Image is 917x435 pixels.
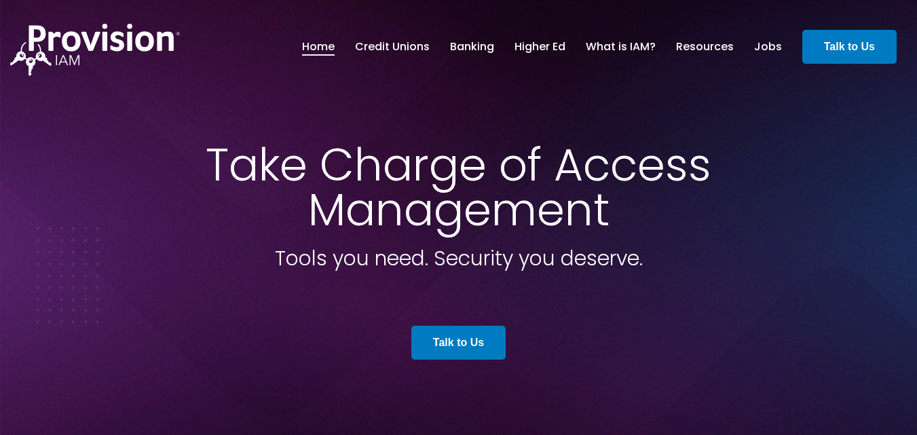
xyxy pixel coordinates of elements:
a: Talk to Us [802,30,897,64]
strong: Talk to Us [433,337,484,348]
img: ProvisionIAM-Logo-White [10,24,180,76]
a: Credit Unions [355,35,430,58]
strong: Talk to Us [824,41,875,52]
span: Tools you need. Security you deserve. [275,244,643,273]
a: Higher Ed [514,35,565,58]
a: Jobs [754,35,782,58]
a: What is IAM? [586,35,656,58]
a: Resources [676,35,734,58]
span: Take Charge of Access Management [206,134,711,241]
a: Banking [450,35,494,58]
nav: menu [292,25,792,69]
a: Talk to Us [411,326,506,360]
a: Home [302,35,335,58]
